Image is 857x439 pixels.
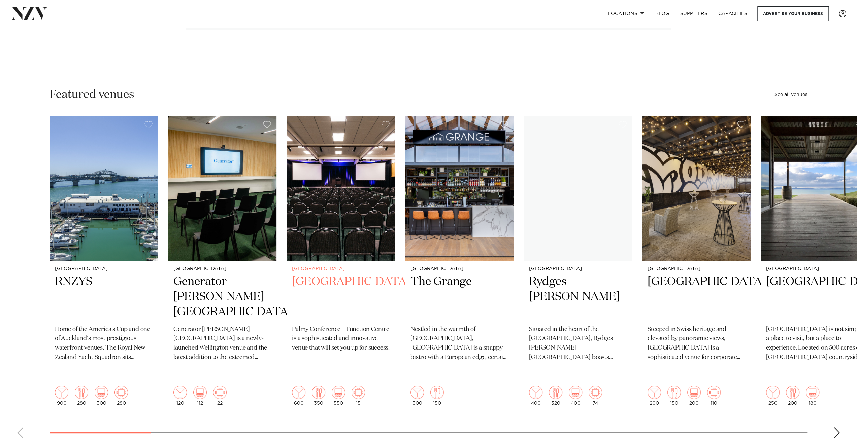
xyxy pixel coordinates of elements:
img: cocktail.png [173,386,187,399]
swiper-slide: 5 / 48 [524,116,632,411]
small: [GEOGRAPHIC_DATA] [529,266,627,271]
img: cocktail.png [292,386,305,399]
small: [GEOGRAPHIC_DATA] [173,266,271,271]
h2: The Grange [410,274,508,320]
a: [GEOGRAPHIC_DATA] [GEOGRAPHIC_DATA] Palmy Conference + Function Centre is a sophisticated and inn... [287,116,395,411]
img: dining.png [667,386,681,399]
img: cocktail.png [529,386,542,399]
p: Palmy Conference + Function Centre is a sophisticated and innovative venue that will set you up f... [292,325,390,353]
small: [GEOGRAPHIC_DATA] [292,266,390,271]
h2: Rydges [PERSON_NAME] [529,274,627,320]
a: SUPPLIERS [674,6,713,21]
img: dining.png [75,386,88,399]
a: [GEOGRAPHIC_DATA] RNZYS Home of the America's Cup and one of Auckland's most prestigious waterfro... [50,116,158,411]
img: meeting.png [213,386,227,399]
swiper-slide: 1 / 48 [50,116,158,411]
p: Situated in the heart of the [GEOGRAPHIC_DATA], Rydges [PERSON_NAME] [GEOGRAPHIC_DATA] boasts spa... [529,325,627,363]
a: Capacities [713,6,753,21]
swiper-slide: 4 / 48 [405,116,514,411]
div: 400 [529,386,542,406]
div: 320 [549,386,562,406]
small: [GEOGRAPHIC_DATA] [55,266,153,271]
img: dining.png [786,386,799,399]
h2: RNZYS [55,274,153,320]
img: dining.png [312,386,325,399]
div: 150 [430,386,444,406]
h2: [GEOGRAPHIC_DATA] [648,274,745,320]
a: BLOG [650,6,674,21]
div: 120 [173,386,187,406]
div: 550 [332,386,345,406]
div: 300 [410,386,424,406]
img: meeting.png [352,386,365,399]
div: 280 [75,386,88,406]
p: Nestled in the warmth of [GEOGRAPHIC_DATA], [GEOGRAPHIC_DATA] is a snappy bistro with a European ... [410,325,508,363]
img: dining.png [430,386,444,399]
swiper-slide: 3 / 48 [287,116,395,411]
div: 180 [806,386,819,406]
div: 200 [687,386,701,406]
img: theatre.png [687,386,701,399]
div: 22 [213,386,227,406]
img: theatre.png [95,386,108,399]
img: cocktail.png [55,386,68,399]
img: dining.png [549,386,562,399]
h2: [GEOGRAPHIC_DATA] [292,274,390,320]
div: 112 [193,386,207,406]
div: 200 [648,386,661,406]
img: theatre.png [569,386,582,399]
img: cocktail.png [766,386,780,399]
p: Generator [PERSON_NAME][GEOGRAPHIC_DATA] is a newly-launched Wellington venue and the latest addi... [173,325,271,363]
div: 280 [114,386,128,406]
small: [GEOGRAPHIC_DATA] [648,266,745,271]
img: cocktail.png [648,386,661,399]
div: 350 [312,386,325,406]
div: 400 [569,386,582,406]
swiper-slide: 2 / 48 [168,116,276,411]
a: [GEOGRAPHIC_DATA] Rydges [PERSON_NAME] Situated in the heart of the [GEOGRAPHIC_DATA], Rydges [PE... [524,116,632,411]
div: 600 [292,386,305,406]
div: 900 [55,386,68,406]
div: 110 [707,386,721,406]
a: Locations [602,6,650,21]
div: 74 [589,386,602,406]
a: Advertise your business [757,6,829,21]
small: [GEOGRAPHIC_DATA] [410,266,508,271]
a: [GEOGRAPHIC_DATA] The Grange Nestled in the warmth of [GEOGRAPHIC_DATA], [GEOGRAPHIC_DATA] is a s... [405,116,514,411]
img: theatre.png [806,386,819,399]
a: See all venues [774,92,807,97]
swiper-slide: 6 / 48 [642,116,751,411]
h2: Generator [PERSON_NAME][GEOGRAPHIC_DATA] [173,274,271,320]
p: Steeped in Swiss heritage and elevated by panoramic views, [GEOGRAPHIC_DATA] is a sophisticated v... [648,325,745,363]
img: meeting.png [114,386,128,399]
img: theatre.png [193,386,207,399]
img: cocktail.png [410,386,424,399]
a: [GEOGRAPHIC_DATA] [GEOGRAPHIC_DATA] Steeped in Swiss heritage and elevated by panoramic views, [G... [642,116,751,411]
a: [GEOGRAPHIC_DATA] Generator [PERSON_NAME][GEOGRAPHIC_DATA] Generator [PERSON_NAME][GEOGRAPHIC_DAT... [168,116,276,411]
div: 200 [786,386,799,406]
div: 150 [667,386,681,406]
div: 250 [766,386,780,406]
img: nzv-logo.png [11,7,47,20]
img: meeting.png [589,386,602,399]
div: 15 [352,386,365,406]
img: meeting.png [707,386,721,399]
h2: Featured venues [50,87,134,102]
div: 300 [95,386,108,406]
p: Home of the America's Cup and one of Auckland's most prestigious waterfront venues, The Royal New... [55,325,153,363]
img: theatre.png [332,386,345,399]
